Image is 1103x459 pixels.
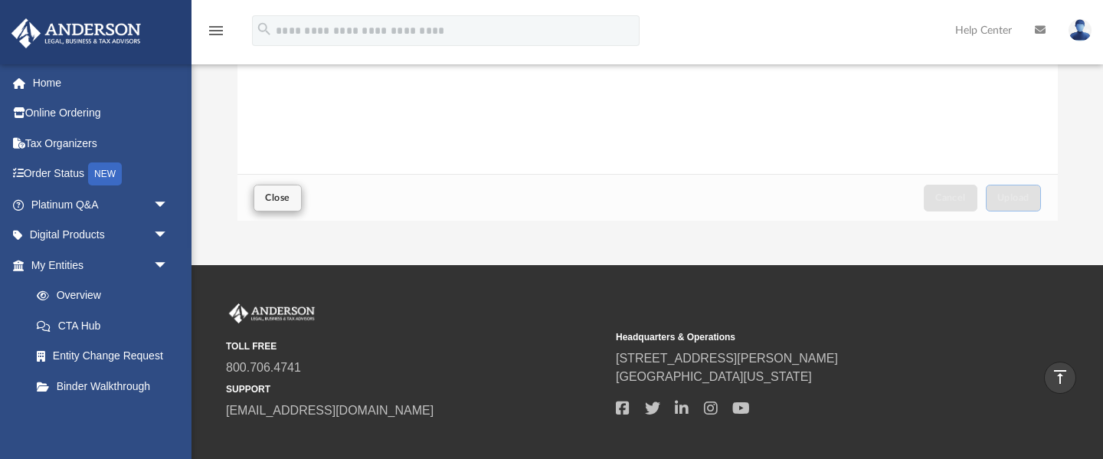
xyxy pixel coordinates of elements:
[153,189,184,221] span: arrow_drop_down
[11,67,191,98] a: Home
[21,371,191,402] a: Binder Walkthrough
[265,193,290,202] span: Close
[21,280,191,311] a: Overview
[226,339,605,353] small: TOLL FREE
[986,185,1041,211] button: Upload
[616,370,812,383] a: [GEOGRAPHIC_DATA][US_STATE]
[153,250,184,281] span: arrow_drop_down
[1051,368,1069,386] i: vertical_align_top
[226,382,605,396] small: SUPPORT
[11,98,191,129] a: Online Ordering
[226,404,434,417] a: [EMAIL_ADDRESS][DOMAIN_NAME]
[11,250,191,280] a: My Entitiesarrow_drop_down
[7,18,146,48] img: Anderson Advisors Platinum Portal
[256,21,273,38] i: search
[997,193,1029,202] span: Upload
[207,29,225,40] a: menu
[21,341,191,372] a: Entity Change Request
[21,310,191,341] a: CTA Hub
[254,185,301,211] button: Close
[88,162,122,185] div: NEW
[616,352,838,365] a: [STREET_ADDRESS][PERSON_NAME]
[21,402,184,432] a: My Blueprint
[11,159,191,190] a: Order StatusNEW
[207,21,225,40] i: menu
[924,185,977,211] button: Cancel
[1044,362,1076,394] a: vertical_align_top
[226,361,301,374] a: 800.706.4741
[616,330,995,344] small: Headquarters & Operations
[153,220,184,251] span: arrow_drop_down
[1069,19,1092,41] img: User Pic
[226,303,318,323] img: Anderson Advisors Platinum Portal
[11,189,191,220] a: Platinum Q&Aarrow_drop_down
[935,193,966,202] span: Cancel
[11,128,191,159] a: Tax Organizers
[11,220,191,251] a: Digital Productsarrow_drop_down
